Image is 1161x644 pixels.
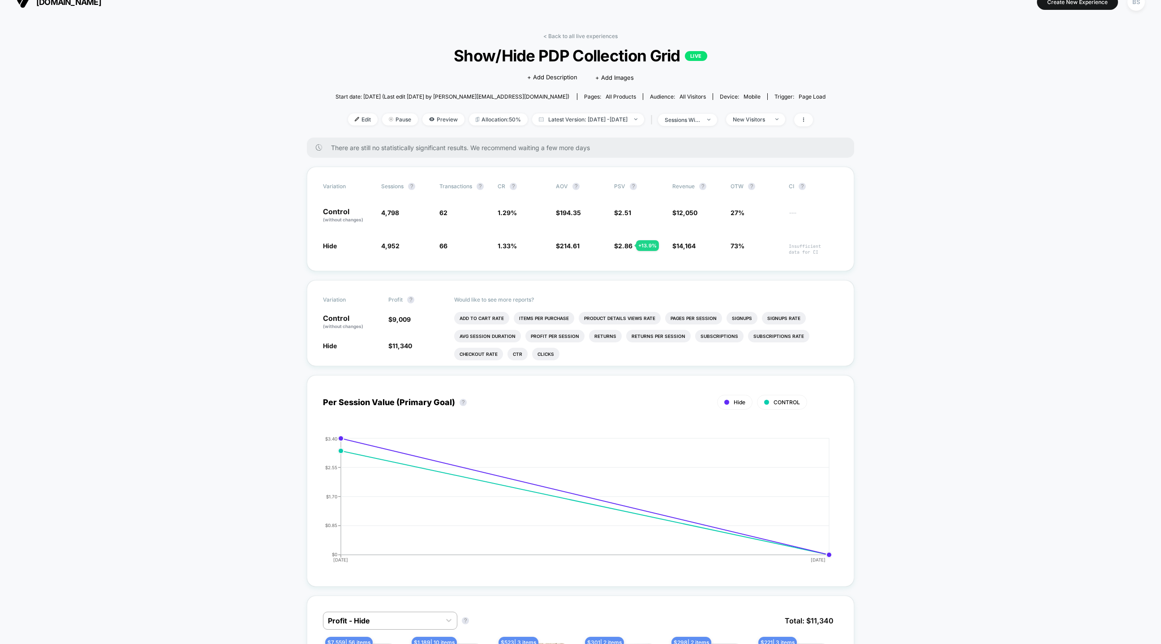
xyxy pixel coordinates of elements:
p: Control [323,208,372,223]
span: Variation [323,183,372,190]
li: Checkout Rate [454,348,503,360]
span: $ [614,209,631,216]
tspan: [DATE] [811,557,826,562]
span: Hide [323,242,337,250]
button: ? [630,183,637,190]
li: Clicks [532,348,559,360]
span: $ [614,242,632,250]
span: Latest Version: [DATE] - [DATE] [532,113,644,125]
span: + Add Images [595,74,634,81]
span: | [649,113,658,126]
li: Profit Per Session [525,330,585,342]
span: Hide [734,399,745,406]
button: ? [572,183,580,190]
span: 1.29 % [498,209,517,216]
span: --- [789,210,838,223]
span: CI [789,183,838,190]
span: $ [556,209,581,216]
img: rebalance [476,117,479,122]
li: Product Details Views Rate [579,312,661,324]
tspan: $3.40 [325,436,337,441]
div: + 13.9 % [636,240,659,251]
li: Items Per Purchase [514,312,574,324]
li: Add To Cart Rate [454,312,509,324]
span: $ [672,209,697,216]
span: 73% [731,242,744,250]
span: $ [388,316,411,323]
p: Control [323,315,379,330]
div: sessions with impression [665,117,701,123]
img: end [389,117,393,121]
li: Returns Per Session [626,330,691,342]
img: edit [355,117,359,121]
button: ? [699,183,706,190]
span: Page Load [799,93,826,100]
span: 4,952 [381,242,400,250]
span: 194.35 [560,209,581,216]
tspan: $0 [332,552,337,557]
div: Trigger: [774,93,826,100]
span: Revenue [672,183,695,190]
li: Subscriptions [695,330,744,342]
tspan: [DATE] [333,557,348,562]
li: Returns [589,330,622,342]
div: Pages: [584,93,636,100]
div: Audience: [650,93,706,100]
button: ? [407,296,414,303]
tspan: $2.55 [325,464,337,470]
span: All Visitors [679,93,706,100]
span: $ [388,342,412,350]
span: Pause [382,113,418,125]
tspan: $0.85 [325,523,337,528]
button: ? [462,617,469,624]
span: 66 [439,242,447,250]
img: calendar [539,117,544,121]
span: mobile [744,93,761,100]
button: ? [460,399,467,406]
button: ? [748,183,755,190]
span: 62 [439,209,447,216]
span: CONTROL [774,399,800,406]
span: (without changes) [323,324,363,329]
span: Total: $ 11,340 [780,612,838,630]
span: Transactions [439,183,472,190]
li: Subscriptions Rate [748,330,809,342]
img: end [634,118,637,120]
span: Profit [388,296,403,303]
div: New Visitors [733,116,769,123]
span: 12,050 [676,209,697,216]
span: Hide [323,342,337,350]
span: 14,164 [676,242,696,250]
p: LIVE [685,51,707,61]
span: 9,009 [392,316,411,323]
span: $ [672,242,696,250]
span: 27% [731,209,744,216]
a: < Back to all live experiences [543,33,618,39]
span: Edit [348,113,378,125]
li: Signups Rate [762,312,806,324]
span: Sessions [381,183,404,190]
span: AOV [556,183,568,190]
span: $ [556,242,580,250]
span: Variation [323,296,372,303]
span: Device: [713,93,767,100]
span: There are still no statistically significant results. We recommend waiting a few more days [331,144,836,151]
span: CR [498,183,505,190]
button: ? [799,183,806,190]
img: end [775,118,778,120]
span: + Add Description [527,73,577,82]
li: Ctr [507,348,528,360]
span: Start date: [DATE] (Last edit [DATE] by [PERSON_NAME][EMAIL_ADDRESS][DOMAIN_NAME]) [335,93,569,100]
button: ? [408,183,415,190]
li: Signups [727,312,757,324]
span: 1.33 % [498,242,517,250]
span: all products [606,93,636,100]
span: 11,340 [392,342,412,350]
div: PER_SESSION_VALUE [314,436,829,571]
span: Preview [422,113,464,125]
span: Show/Hide PDP Collection Grid [360,46,801,65]
span: 2.51 [618,209,631,216]
span: PSV [614,183,625,190]
span: OTW [731,183,780,190]
span: (without changes) [323,217,363,222]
